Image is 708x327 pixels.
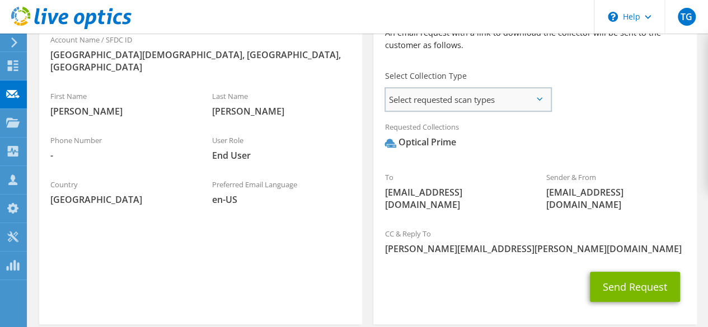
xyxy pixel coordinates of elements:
span: - [50,149,190,162]
div: To [373,165,535,216]
div: User Role [201,129,363,167]
label: Select Collection Type [385,70,466,82]
div: Sender & From [535,165,697,216]
span: [EMAIL_ADDRESS][DOMAIN_NAME] [385,186,524,211]
div: First Name [39,84,201,123]
span: [GEOGRAPHIC_DATA][DEMOGRAPHIC_DATA], [GEOGRAPHIC_DATA], [GEOGRAPHIC_DATA] [50,49,351,73]
span: en-US [212,193,351,206]
span: [EMAIL_ADDRESS][DOMAIN_NAME] [546,186,686,211]
span: End User [212,149,351,162]
div: CC & Reply To [373,222,696,260]
span: TG [678,8,696,26]
span: [PERSON_NAME] [212,105,351,117]
div: Country [39,173,201,211]
span: [GEOGRAPHIC_DATA] [50,193,190,206]
button: Send Request [590,272,680,302]
div: Requested Collections [373,115,696,160]
div: Account Name / SFDC ID [39,28,362,79]
div: Phone Number [39,129,201,167]
div: Optical Prime [385,136,456,149]
span: [PERSON_NAME][EMAIL_ADDRESS][PERSON_NAME][DOMAIN_NAME] [385,243,685,255]
svg: \n [608,12,618,22]
span: [PERSON_NAME] [50,105,190,117]
div: Preferred Email Language [201,173,363,211]
p: An email request with a link to download the collector will be sent to the customer as follows. [385,27,685,51]
div: Last Name [201,84,363,123]
span: Select requested scan types [386,88,550,111]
